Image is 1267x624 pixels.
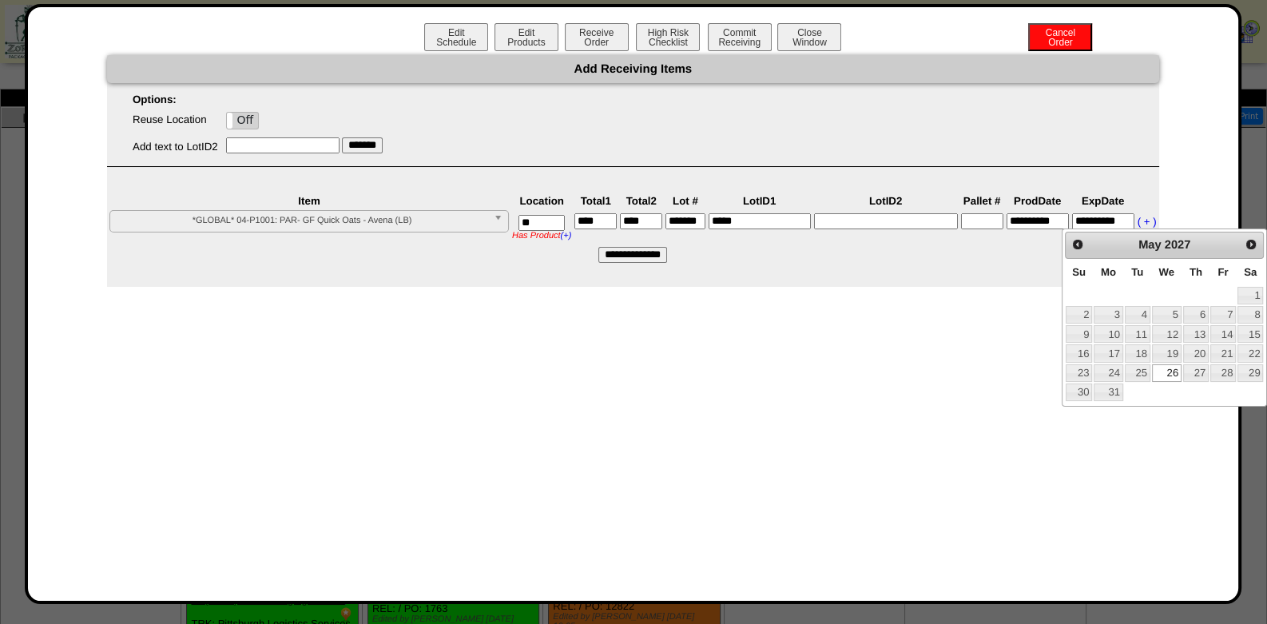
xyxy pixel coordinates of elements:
span: 2027 [1165,239,1191,252]
a: 15 [1237,325,1263,343]
a: ( + ) [1138,216,1157,228]
a: 14 [1210,325,1236,343]
button: EditSchedule [424,23,488,51]
a: 7 [1210,306,1236,324]
button: CloseWindow [777,23,841,51]
div: OnOff [226,112,259,129]
a: 10 [1094,325,1122,343]
a: 12 [1152,325,1182,343]
label: Reuse Location [133,113,207,125]
a: 2 [1066,306,1092,324]
span: Friday [1217,266,1228,278]
label: Add text to LotID2 [133,141,218,153]
div: Has Product [512,231,571,240]
span: Wednesday [1158,266,1174,278]
th: Location [511,194,572,208]
a: Prev [1067,234,1088,255]
a: 20 [1183,344,1209,362]
div: Add Receiving Items [107,55,1159,83]
a: 8 [1237,306,1263,324]
th: Pallet # [960,194,1004,208]
th: ExpDate [1071,194,1135,208]
th: LotID2 [813,194,959,208]
a: Next [1241,234,1261,255]
th: LotID1 [708,194,812,208]
a: 5 [1152,306,1182,324]
a: 21 [1210,344,1236,362]
a: 25 [1125,364,1150,382]
a: 29 [1237,364,1263,382]
a: 31 [1094,384,1122,401]
a: 9 [1066,325,1092,343]
button: CancelOrder [1028,23,1092,51]
a: 30 [1066,384,1092,401]
button: EditProducts [494,23,558,51]
label: Off [227,113,258,129]
a: 4 [1125,306,1150,324]
span: Sunday [1072,266,1086,278]
a: (+) [561,231,572,240]
a: 27 [1183,364,1209,382]
button: ReceiveOrder [565,23,629,51]
a: 16 [1066,344,1092,362]
span: Monday [1101,266,1116,278]
span: Saturday [1244,266,1257,278]
span: Next [1245,238,1257,251]
th: Item [109,194,510,208]
a: CloseWindow [776,36,843,48]
a: 22 [1237,344,1263,362]
button: CommitReceiving [708,23,772,51]
span: Tuesday [1131,266,1143,278]
span: Thursday [1190,266,1202,278]
a: 18 [1125,344,1150,362]
th: ProdDate [1006,194,1070,208]
a: 11 [1125,325,1150,343]
a: 13 [1183,325,1209,343]
span: *GLOBAL* 04-P1001: PAR- GF Quick Oats - Avena (LB) [117,211,487,230]
p: Options: [107,93,1159,105]
th: Lot # [665,194,705,208]
th: Total2 [619,194,663,208]
a: 23 [1066,364,1092,382]
a: 26 [1152,364,1182,382]
th: Total1 [574,194,618,208]
button: High RiskChecklist [636,23,700,51]
a: 17 [1094,344,1122,362]
a: 6 [1183,306,1209,324]
a: High RiskChecklist [634,37,704,48]
span: Prev [1071,238,1084,251]
span: May [1138,239,1162,252]
a: 19 [1152,344,1182,362]
a: 1 [1237,287,1263,304]
a: 28 [1210,364,1236,382]
a: 24 [1094,364,1122,382]
a: 3 [1094,306,1122,324]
